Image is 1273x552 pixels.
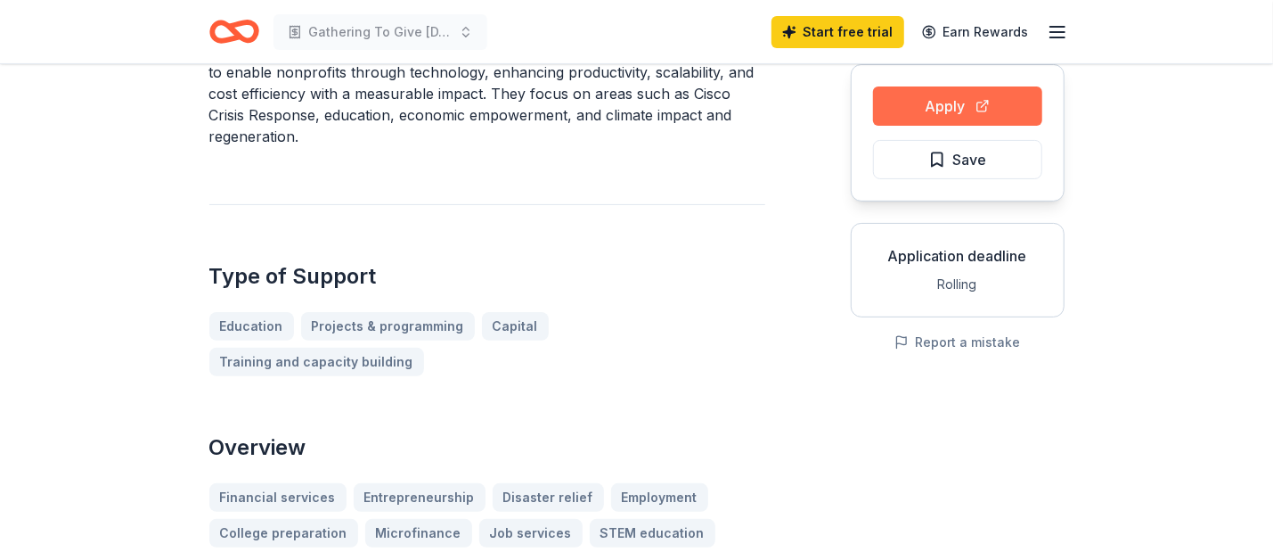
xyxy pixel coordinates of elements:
a: Earn Rewards [911,16,1040,48]
a: Education [209,312,294,341]
button: Save [873,140,1042,179]
p: Cisco welcomes applications from community partners worldwide who align with their mission to inn... [209,19,765,147]
a: Home [209,11,259,53]
a: Start free trial [771,16,904,48]
button: Apply [873,87,1042,126]
h2: Overview [209,433,765,462]
span: Save [953,148,987,171]
a: Projects & programming [301,312,475,341]
span: Gathering To Give [DATE] Food Baskets 2025 [309,21,452,43]
a: Training and capacity building [209,348,424,376]
h2: Type of Support [209,262,765,291]
button: Report a mistake [894,332,1021,353]
button: Gathering To Give [DATE] Food Baskets 2025 [273,14,487,50]
div: Application deadline [866,245,1049,267]
div: Rolling [866,274,1049,295]
a: Capital [482,312,549,341]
